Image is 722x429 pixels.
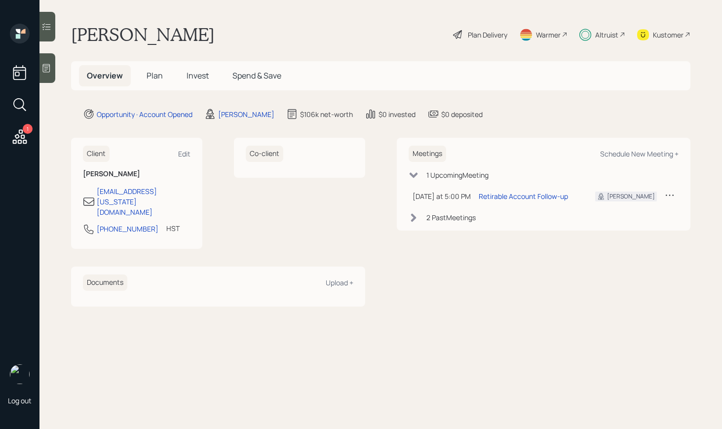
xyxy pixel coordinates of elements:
span: Overview [87,70,123,81]
h6: Co-client [246,146,283,162]
div: [PERSON_NAME] [607,192,655,201]
div: $106k net-worth [300,109,353,119]
h6: [PERSON_NAME] [83,170,190,178]
div: [PHONE_NUMBER] [97,224,158,234]
div: [DATE] at 5:00 PM [413,191,471,201]
span: Plan [147,70,163,81]
img: aleksandra-headshot.png [10,364,30,384]
h1: [PERSON_NAME] [71,24,215,45]
div: Edit [178,149,190,158]
span: Spend & Save [232,70,281,81]
h6: Meetings [409,146,446,162]
div: HST [166,223,180,234]
div: 1 [23,124,33,134]
span: Invest [187,70,209,81]
div: Kustomer [653,30,684,40]
div: Altruist [595,30,618,40]
div: Log out [8,396,32,405]
div: $0 deposited [441,109,483,119]
h6: Client [83,146,110,162]
div: 2 Past Meeting s [426,212,476,223]
div: [PERSON_NAME] [218,109,274,119]
div: Schedule New Meeting + [600,149,679,158]
div: Retirable Account Follow-up [479,191,568,201]
div: [EMAIL_ADDRESS][US_STATE][DOMAIN_NAME] [97,186,190,217]
div: 1 Upcoming Meeting [426,170,489,180]
h6: Documents [83,274,127,291]
div: Plan Delivery [468,30,507,40]
div: Upload + [326,278,353,287]
div: $0 invested [379,109,416,119]
div: Opportunity · Account Opened [97,109,192,119]
div: Warmer [536,30,561,40]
